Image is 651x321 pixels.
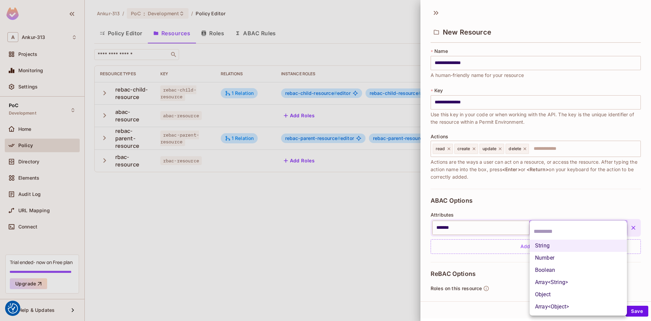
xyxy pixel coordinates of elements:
button: Consent Preferences [8,303,18,314]
img: Revisit consent button [8,303,18,314]
li: Number [530,252,627,264]
li: Object [530,288,627,301]
li: Boolean [530,264,627,276]
li: Array<Object> [530,301,627,313]
li: Array<String> [530,276,627,288]
li: String [530,240,627,252]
